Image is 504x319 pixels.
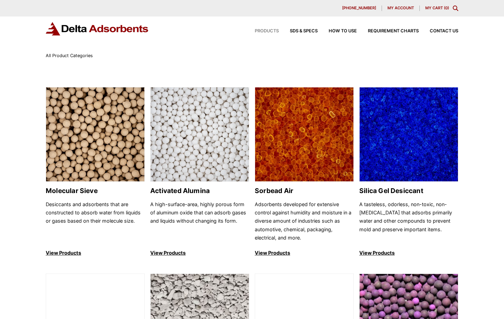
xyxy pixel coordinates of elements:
[359,87,458,257] a: Silica Gel Desiccant Silica Gel Desiccant A tasteless, odorless, non-toxic, non-[MEDICAL_DATA] th...
[425,6,449,10] a: My Cart (0)
[255,200,354,242] p: Adsorbents developed for extensive control against humidity and moisture in a diverse amount of i...
[46,87,144,182] img: Molecular Sieve
[387,6,414,10] span: My account
[359,249,458,257] p: View Products
[255,87,354,257] a: Sorbead Air Sorbead Air Adsorbents developed for extensive control against humidity and moisture ...
[255,29,279,33] span: Products
[46,53,93,58] span: All Product Categories
[359,187,458,195] h2: Silica Gel Desiccant
[150,87,249,257] a: Activated Alumina Activated Alumina A high-surface-area, highly porous form of aluminum oxide tha...
[342,6,376,10] span: [PHONE_NUMBER]
[329,29,357,33] span: How to Use
[382,6,420,11] a: My account
[290,29,318,33] span: SDS & SPECS
[368,29,419,33] span: Requirement Charts
[46,200,145,242] p: Desiccants and adsorbents that are constructed to absorb water from liquids or gases based on the...
[151,87,249,182] img: Activated Alumina
[46,87,145,257] a: Molecular Sieve Molecular Sieve Desiccants and adsorbents that are constructed to absorb water fr...
[318,29,357,33] a: How to Use
[445,6,448,10] span: 0
[255,187,354,195] h2: Sorbead Air
[279,29,318,33] a: SDS & SPECS
[150,249,249,257] p: View Products
[244,29,279,33] a: Products
[419,29,458,33] a: Contact Us
[150,187,249,195] h2: Activated Alumina
[453,6,458,11] div: Toggle Modal Content
[46,249,145,257] p: View Products
[359,200,458,242] p: A tasteless, odorless, non-toxic, non-[MEDICAL_DATA] that adsorbs primarily water and other compo...
[46,22,149,35] img: Delta Adsorbents
[255,87,353,182] img: Sorbead Air
[430,29,458,33] span: Contact Us
[337,6,382,11] a: [PHONE_NUMBER]
[357,29,419,33] a: Requirement Charts
[255,249,354,257] p: View Products
[360,87,458,182] img: Silica Gel Desiccant
[46,187,145,195] h2: Molecular Sieve
[150,200,249,242] p: A high-surface-area, highly porous form of aluminum oxide that can adsorb gases and liquids witho...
